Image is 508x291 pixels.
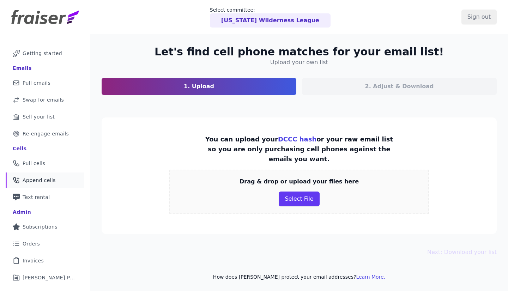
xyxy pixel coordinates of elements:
[23,96,64,103] span: Swap for emails
[279,192,319,206] button: Select File
[6,75,84,91] a: Pull emails
[6,156,84,171] a: Pull cells
[6,172,84,188] a: Append cells
[102,78,296,95] a: 1. Upload
[184,82,214,91] p: 1. Upload
[6,92,84,108] a: Swap for emails
[240,177,359,186] p: Drag & drop or upload your files here
[210,6,331,28] a: Select committee: [US_STATE] Wilderness League
[461,10,497,24] input: Sign out
[11,10,79,24] img: Fraiser Logo
[23,240,40,247] span: Orders
[13,145,26,152] div: Cells
[6,109,84,125] a: Sell your list
[6,46,84,61] a: Getting started
[202,134,397,164] p: You can upload your or your raw email list so you are only purchasing cell phones against the ema...
[270,58,328,67] h4: Upload your own list
[6,253,84,268] a: Invoices
[427,248,497,256] button: Next: Download your list
[6,219,84,235] a: Subscriptions
[23,257,44,264] span: Invoices
[278,135,316,143] a: DCCC hash
[102,273,497,280] p: How does [PERSON_NAME] protect your email addresses?
[356,273,385,280] button: Learn More.
[13,65,32,72] div: Emails
[23,79,50,86] span: Pull emails
[23,177,56,184] span: Append cells
[23,194,50,201] span: Text rental
[6,270,84,285] a: [PERSON_NAME] Performance
[6,126,84,141] a: Re-engage emails
[210,6,331,13] p: Select committee:
[365,82,434,91] p: 2. Adjust & Download
[23,130,69,137] span: Re-engage emails
[6,236,84,251] a: Orders
[23,160,45,167] span: Pull cells
[23,274,76,281] span: [PERSON_NAME] Performance
[23,50,62,57] span: Getting started
[23,113,55,120] span: Sell your list
[13,208,31,216] div: Admin
[155,46,444,58] h2: Let's find cell phone matches for your email list!
[6,189,84,205] a: Text rental
[23,223,58,230] span: Subscriptions
[221,16,319,25] p: [US_STATE] Wilderness League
